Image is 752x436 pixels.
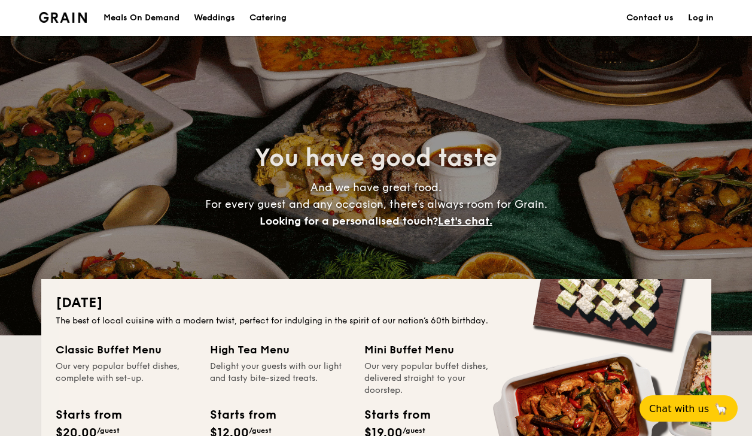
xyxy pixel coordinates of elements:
[255,144,497,172] span: You have good taste
[56,293,697,313] h2: [DATE]
[56,406,121,424] div: Starts from
[640,395,738,422] button: Chat with us🦙
[249,426,272,435] span: /guest
[56,361,196,396] div: Our very popular buffet dishes, complete with set-up.
[649,403,709,414] span: Chat with us
[714,402,728,416] span: 🦙
[56,315,697,327] div: The best of local cuisine with a modern twist, perfect for indulging in the spirit of our nation’...
[39,12,87,23] a: Logotype
[56,341,196,358] div: Classic Buffet Menu
[364,361,504,396] div: Our very popular buffet dishes, delivered straight to your doorstep.
[260,214,438,228] span: Looking for a personalised touch?
[97,426,120,435] span: /guest
[39,12,87,23] img: Grain
[403,426,425,435] span: /guest
[205,181,547,228] span: And we have great food. For every guest and any occasion, there’s always room for Grain.
[364,341,504,358] div: Mini Buffet Menu
[210,406,275,424] div: Starts from
[210,361,350,396] div: Delight your guests with our light and tasty bite-sized treats.
[364,406,430,424] div: Starts from
[210,341,350,358] div: High Tea Menu
[438,214,492,228] span: Let's chat.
